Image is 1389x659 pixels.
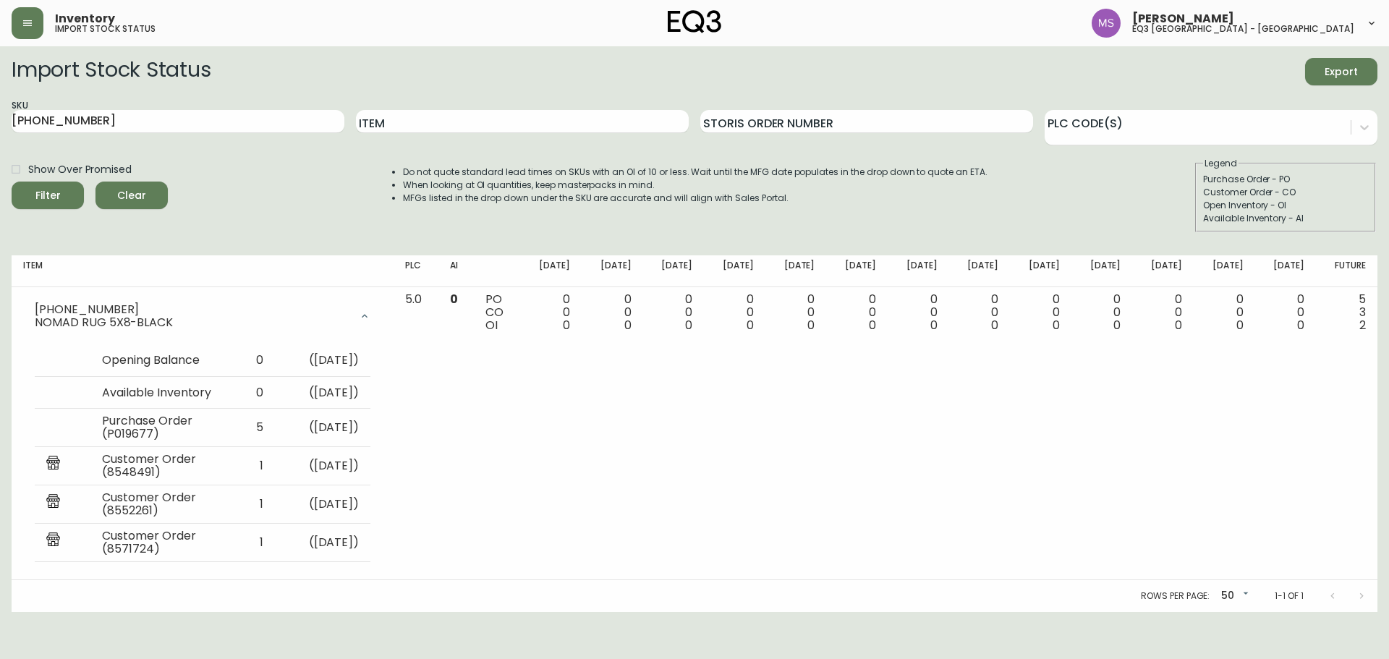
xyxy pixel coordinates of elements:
td: Customer Order (8552261) [90,485,235,524]
span: 0 [869,317,876,333]
td: 5 [235,409,275,447]
th: [DATE] [765,255,827,287]
div: 0 0 [1267,293,1305,332]
span: Export [1317,63,1366,81]
span: 0 [1113,317,1121,333]
td: Opening Balance [90,345,235,377]
th: [DATE] [826,255,888,287]
div: Open Inventory - OI [1203,199,1368,212]
div: 0 0 [593,293,632,332]
th: PLC [394,255,438,287]
td: Purchase Order (P019677) [90,409,235,447]
div: 0 0 [715,293,754,332]
th: Item [12,255,394,287]
td: 1 [235,524,275,562]
span: 0 [930,317,938,333]
img: logo [668,10,721,33]
div: Purchase Order - PO [1203,173,1368,186]
td: 0 [235,377,275,409]
div: 0 0 [899,293,938,332]
p: Rows per page: [1141,590,1210,603]
div: 0 0 [532,293,570,332]
span: [PERSON_NAME] [1132,13,1234,25]
th: [DATE] [888,255,949,287]
span: 0 [685,317,692,333]
th: [DATE] [1255,255,1317,287]
span: 0 [563,317,570,333]
span: Show Over Promised [28,162,132,177]
span: 0 [1053,317,1060,333]
div: NOMAD RUG 5X8-BLACK [35,316,350,329]
span: Inventory [55,13,115,25]
th: [DATE] [1071,255,1133,287]
span: 2 [1359,317,1366,333]
span: 0 [1236,317,1244,333]
th: [DATE] [1132,255,1194,287]
th: AI [438,255,474,287]
div: 0 0 [1144,293,1182,332]
div: [PHONE_NUMBER]NOMAD RUG 5X8-BLACK [23,293,382,339]
td: 0 [235,345,275,377]
div: 0 0 [655,293,693,332]
span: 0 [1175,317,1182,333]
div: [PHONE_NUMBER] [35,303,350,316]
span: Clear [107,187,156,205]
th: [DATE] [643,255,705,287]
td: 5.0 [394,287,438,581]
img: retail_report.svg [46,494,60,511]
h5: import stock status [55,25,156,33]
button: Filter [12,182,84,209]
td: Customer Order (8548491) [90,447,235,485]
td: Available Inventory [90,377,235,409]
th: [DATE] [1010,255,1071,287]
div: Available Inventory - AI [1203,212,1368,225]
button: Export [1305,58,1377,85]
li: When looking at OI quantities, keep masterpacks in mind. [403,179,987,192]
th: [DATE] [949,255,1011,287]
th: [DATE] [704,255,765,287]
td: 1 [235,485,275,524]
td: 1 [235,447,275,485]
h2: Import Stock Status [12,58,211,85]
span: 0 [807,317,815,333]
th: [DATE] [520,255,582,287]
div: 0 0 [1083,293,1121,332]
span: 0 [450,291,458,307]
img: retail_report.svg [46,456,60,473]
div: 0 0 [1205,293,1244,332]
div: 50 [1215,584,1252,608]
th: Future [1316,255,1377,287]
td: ( [DATE] ) [275,485,371,524]
span: 0 [991,317,998,333]
div: 0 0 [1021,293,1060,332]
legend: Legend [1203,157,1239,170]
div: 0 0 [777,293,815,332]
span: 0 [747,317,754,333]
span: OI [485,317,498,333]
div: 0 0 [838,293,876,332]
div: Filter [35,187,61,205]
div: Customer Order - CO [1203,186,1368,199]
div: 5 3 [1328,293,1366,332]
span: 0 [624,317,632,333]
li: Do not quote standard lead times on SKUs with an OI of 10 or less. Wait until the MFG date popula... [403,166,987,179]
img: retail_report.svg [46,532,60,550]
h5: eq3 [GEOGRAPHIC_DATA] - [GEOGRAPHIC_DATA] [1132,25,1354,33]
div: 0 0 [961,293,999,332]
span: 0 [1297,317,1304,333]
li: MFGs listed in the drop down under the SKU are accurate and will align with Sales Portal. [403,192,987,205]
td: ( [DATE] ) [275,345,371,377]
td: ( [DATE] ) [275,524,371,562]
th: [DATE] [582,255,643,287]
img: 1b6e43211f6f3cc0b0729c9049b8e7af [1092,9,1121,38]
td: ( [DATE] ) [275,447,371,485]
td: Customer Order (8571724) [90,524,235,562]
button: Clear [95,182,168,209]
td: ( [DATE] ) [275,377,371,409]
th: [DATE] [1194,255,1255,287]
p: 1-1 of 1 [1275,590,1304,603]
td: ( [DATE] ) [275,409,371,447]
div: PO CO [485,293,509,332]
